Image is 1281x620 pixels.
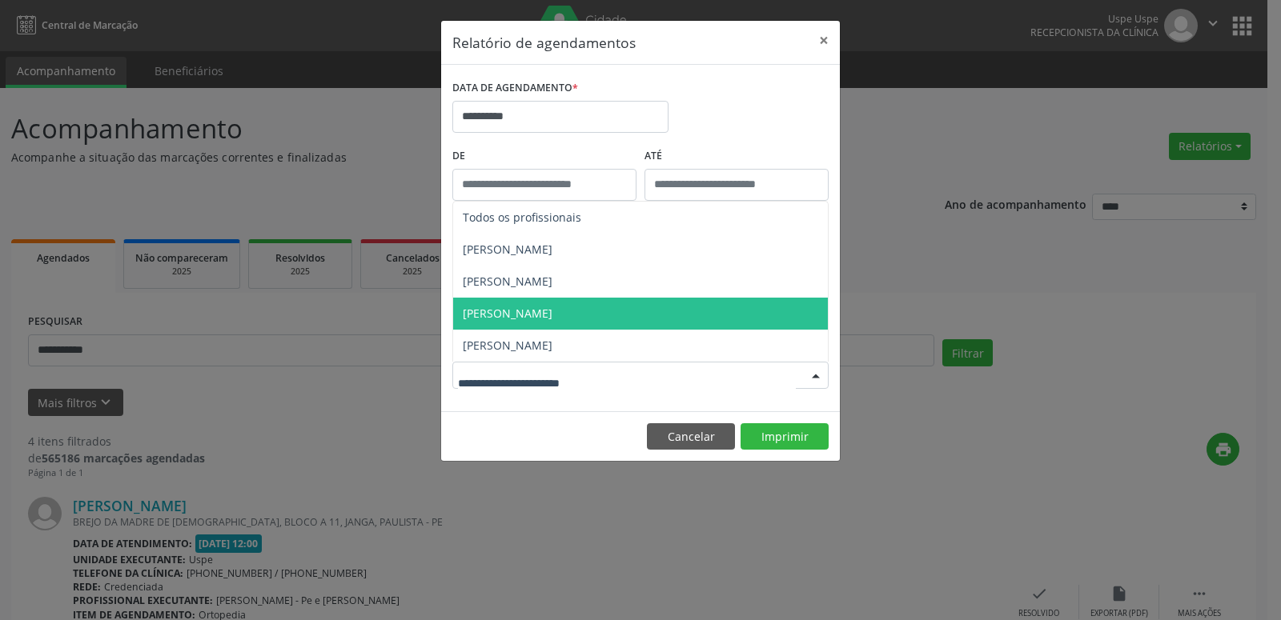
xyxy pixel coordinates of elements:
label: ATÉ [645,144,829,169]
span: Todos os profissionais [463,210,581,225]
span: [PERSON_NAME] [463,338,552,353]
span: [PERSON_NAME] [463,306,552,321]
span: [PERSON_NAME] [463,274,552,289]
span: [PERSON_NAME] [463,242,552,257]
label: DATA DE AGENDAMENTO [452,76,578,101]
button: Close [808,21,840,60]
label: De [452,144,636,169]
h5: Relatório de agendamentos [452,32,636,53]
button: Cancelar [647,423,735,450]
button: Imprimir [741,423,829,450]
